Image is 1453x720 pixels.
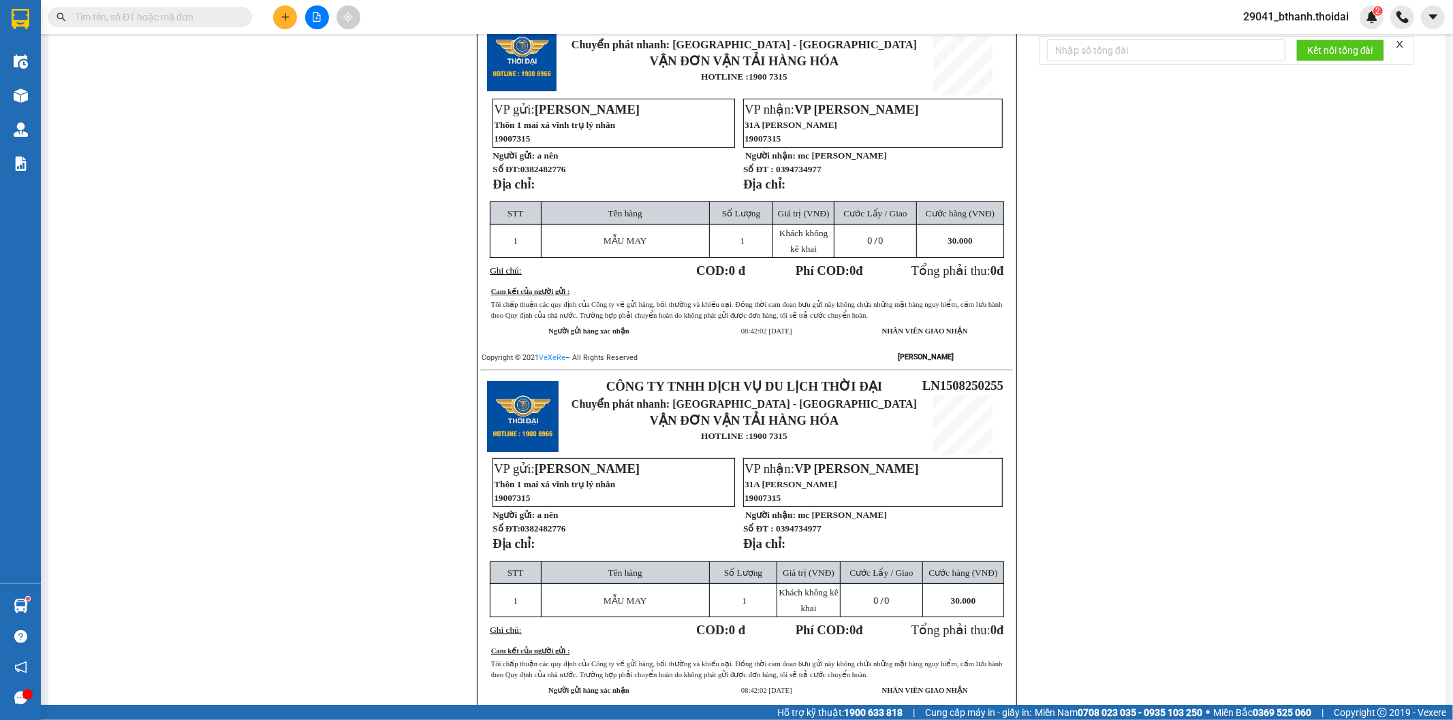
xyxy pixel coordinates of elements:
u: Cam kết của người gửi : [491,647,570,655]
span: 0 / [873,595,889,606]
span: Cước Lấy / Giao [843,208,907,218]
span: 0394734977 [776,164,822,174]
span: file-add [312,12,322,22]
span: a nên [537,510,559,520]
span: [PERSON_NAME] [535,102,640,116]
strong: Địa chỉ: [743,536,785,551]
strong: Phí COD: đ [796,623,863,637]
input: Nhập số tổng đài [1047,39,1285,61]
button: file-add [305,5,329,29]
span: 1 [513,595,518,606]
span: Tổng phải thu: [911,263,1004,278]
strong: 0708 023 035 - 0935 103 250 [1078,707,1202,718]
span: Cước hàng (VNĐ) [929,568,998,578]
button: aim [337,5,360,29]
span: Khách không kê khai [779,228,828,254]
span: MẪU MAY [604,595,647,606]
span: đ [997,263,1003,278]
strong: HOTLINE : [701,431,749,441]
strong: 1900 7315 [749,431,787,441]
strong: COD: [696,623,745,637]
span: plus [281,12,290,22]
span: notification [14,661,27,674]
span: Tên hàng [608,208,642,218]
span: Tôi chấp thuận các quy định của Công ty về gửi hàng, bồi thường và khiếu nại. Đồng thời cam đoan ... [491,301,1003,319]
span: VP [PERSON_NAME] [794,102,919,116]
strong: Số ĐT: [493,164,565,174]
strong: COD: [696,263,745,278]
img: warehouse-icon [14,122,28,137]
span: Số Lượng [722,208,760,218]
span: aim [343,12,353,22]
strong: CÔNG TY TNHH DỊCH VỤ DU LỊCH THỜI ĐẠI [606,379,882,393]
span: [PERSON_NAME] [535,461,640,476]
span: Cước hàng (VNĐ) [926,208,995,218]
span: STT [507,568,524,578]
sup: 2 [1373,6,1383,16]
button: Kết nối tổng đài [1296,39,1384,61]
strong: NHÂN VIÊN GIAO NHẬN [882,327,968,335]
span: Thôn 1 mai xá vĩnh trụ lý nhân [494,120,615,130]
strong: VẬN ĐƠN VẬN TẢI HÀNG HÓA [650,54,839,68]
strong: Người gửi: [493,150,535,161]
strong: Số ĐT : [743,523,774,534]
span: 0382482776 [520,523,566,534]
strong: 0369 525 060 [1253,707,1311,718]
span: đ [997,623,1003,637]
img: warehouse-icon [14,88,28,103]
span: VP nhận: [745,461,919,476]
span: 2 [1375,6,1380,16]
span: Cước Lấy / Giao [849,568,913,578]
span: VP nhận: [745,102,919,116]
span: Giá trị (VNĐ) [783,568,834,578]
span: Chuyển phát nhanh: [GEOGRAPHIC_DATA] - [GEOGRAPHIC_DATA] [572,39,917,50]
span: ⚪️ [1206,710,1210,715]
span: 0382482776 [520,164,566,174]
img: warehouse-icon [14,54,28,69]
strong: Số ĐT: [493,523,565,534]
button: caret-down [1421,5,1445,29]
span: 19007315 [745,133,781,144]
strong: Người gửi: [493,510,535,520]
input: Tìm tên, số ĐT hoặc mã đơn [75,10,236,24]
span: MẪU MAY [604,235,647,246]
span: message [14,691,27,704]
span: 31A [PERSON_NAME] [745,120,837,130]
span: 08:42:02 [DATE] [741,327,792,335]
span: 30.000 [948,235,973,246]
span: Copyright © 2021 – All Rights Reserved [482,353,638,362]
strong: VẬN ĐƠN VẬN TẢI HÀNG HÓA [650,413,839,427]
span: 0 [879,235,884,246]
strong: Địa chỉ: [743,177,785,191]
span: a nên [537,150,559,161]
strong: Người gửi hàng xác nhận [548,327,629,335]
span: 19007315 [494,133,530,144]
span: | [1322,705,1324,720]
span: 0 / [868,235,884,246]
strong: HOTLINE : [701,71,749,82]
span: 1 [740,235,745,246]
span: 0394734977 [776,523,822,534]
span: search [57,12,66,22]
img: solution-icon [14,157,28,171]
span: Ghi chú: [490,265,521,276]
span: VP [PERSON_NAME] [794,461,919,476]
u: Cam kết của người gửi : [491,288,570,295]
img: phone-icon [1396,11,1409,23]
span: 0 đ [729,263,745,278]
img: logo-vxr [12,9,29,29]
img: logo [487,381,559,453]
span: 0 [884,595,889,606]
span: 19007315 [745,493,781,503]
span: 1 [513,235,518,246]
span: 29041_bthanh.thoidai [1232,8,1360,25]
img: warehouse-icon [14,599,28,613]
span: | [913,705,915,720]
span: Chuyển phát nhanh: [GEOGRAPHIC_DATA] - [GEOGRAPHIC_DATA] [572,398,917,410]
span: Kết nối tổng đài [1307,43,1373,58]
span: 0 [849,623,856,637]
span: Tổng phải thu: [911,623,1004,637]
span: mc [PERSON_NAME] [798,150,887,161]
span: LN1508250255 [922,378,1003,393]
strong: [PERSON_NAME] [898,353,954,361]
